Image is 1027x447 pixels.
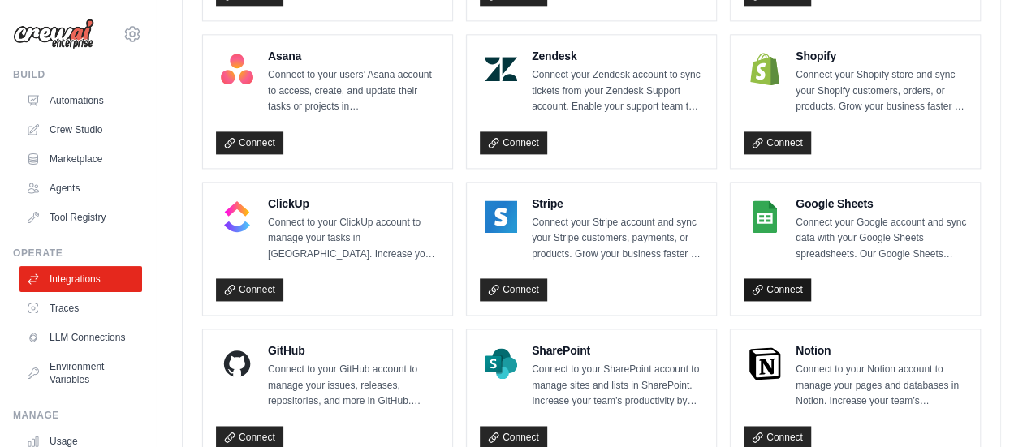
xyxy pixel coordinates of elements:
img: Asana Logo [221,53,253,85]
img: SharePoint Logo [485,347,517,380]
a: Marketplace [19,146,142,172]
h4: ClickUp [268,196,439,212]
p: Connect your Stripe account and sync your Stripe customers, payments, or products. Grow your busi... [532,215,703,263]
div: Manage [13,409,142,422]
a: Integrations [19,266,142,292]
a: Automations [19,88,142,114]
p: Connect to your SharePoint account to manage sites and lists in SharePoint. Increase your team’s ... [532,362,703,410]
img: Stripe Logo [485,200,517,233]
a: Tool Registry [19,204,142,230]
a: Connect [216,278,283,301]
div: Operate [13,247,142,260]
a: Environment Variables [19,354,142,393]
img: Google Sheets Logo [749,200,781,233]
a: Crew Studio [19,117,142,143]
a: Agents [19,175,142,201]
img: Zendesk Logo [485,53,517,85]
h4: Asana [268,48,439,64]
p: Connect to your Notion account to manage your pages and databases in Notion. Increase your team’s... [796,362,967,410]
p: Connect to your users’ Asana account to access, create, and update their tasks or projects in [GE... [268,67,439,115]
img: ClickUp Logo [221,200,253,233]
a: LLM Connections [19,325,142,350]
h4: GitHub [268,342,439,359]
a: Connect [216,131,283,154]
p: Connect your Google account and sync data with your Google Sheets spreadsheets. Our Google Sheets... [796,215,967,263]
p: Connect to your GitHub account to manage your issues, releases, repositories, and more in GitHub.... [268,362,439,410]
h4: Zendesk [532,48,703,64]
img: GitHub Logo [221,347,253,380]
img: Shopify Logo [749,53,781,85]
a: Connect [480,131,547,154]
div: Build [13,68,142,81]
p: Connect your Zendesk account to sync tickets from your Zendesk Support account. Enable your suppo... [532,67,703,115]
a: Connect [480,278,547,301]
p: Connect your Shopify store and sync your Shopify customers, orders, or products. Grow your busine... [796,67,967,115]
h4: SharePoint [532,342,703,359]
a: Connect [744,131,811,154]
img: Notion Logo [749,347,781,380]
h4: Shopify [796,48,967,64]
a: Connect [744,278,811,301]
img: Logo [13,19,94,49]
a: Traces [19,295,142,321]
h4: Google Sheets [796,196,967,212]
p: Connect to your ClickUp account to manage your tasks in [GEOGRAPHIC_DATA]. Increase your team’s p... [268,215,439,263]
h4: Stripe [532,196,703,212]
h4: Notion [796,342,967,359]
